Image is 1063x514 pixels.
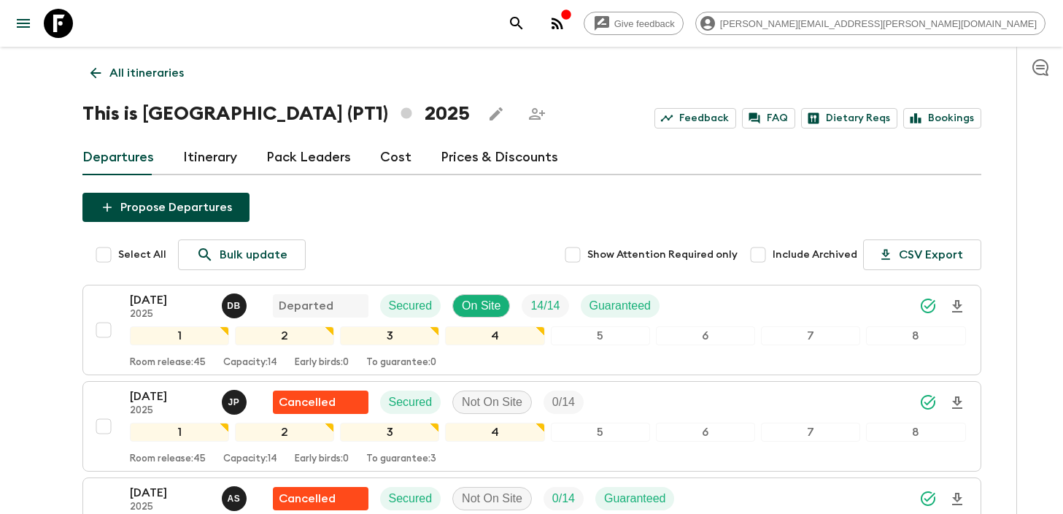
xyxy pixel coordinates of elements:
a: Dietary Reqs [801,108,897,128]
button: [DATE]2025Josefina PaezFlash Pack cancellationSecuredNot On SiteTrip Fill12345678Room release:45C... [82,381,981,472]
a: Pack Leaders [266,140,351,175]
p: Departed [279,297,333,315]
div: Not On Site [452,487,532,510]
div: Flash Pack cancellation [273,487,368,510]
div: 5 [551,423,650,442]
svg: Download Onboarding [948,298,966,315]
p: Guaranteed [604,490,666,507]
div: 8 [866,423,965,442]
a: Cost [380,140,411,175]
p: Early birds: 0 [295,453,349,465]
span: Include Archived [773,248,857,262]
div: 8 [866,326,965,345]
div: 4 [445,326,544,345]
div: 6 [656,326,755,345]
p: 2025 [130,405,210,417]
div: Secured [380,487,441,510]
span: Give feedback [606,18,683,29]
p: Secured [389,297,433,315]
div: Secured [380,294,441,318]
a: FAQ [742,108,795,128]
div: 5 [551,326,650,345]
a: Prices & Discounts [441,140,558,175]
a: Bookings [903,108,981,128]
p: Not On Site [462,394,522,411]
p: To guarantee: 3 [366,453,436,465]
a: Bulk update [178,239,306,270]
div: 4 [445,423,544,442]
div: Trip Fill [522,294,568,318]
div: 3 [340,326,439,345]
span: Anne Sgrazzutti [222,491,250,502]
p: 0 / 14 [552,490,575,507]
p: Guaranteed [590,297,652,315]
p: Secured [389,394,433,411]
p: Room release: 45 [130,357,206,369]
p: On Site [462,297,500,315]
div: Flash Pack cancellation [273,391,368,414]
button: AS [222,486,250,511]
p: All itineraries [109,64,184,82]
p: Early birds: 0 [295,357,349,369]
div: Secured [380,391,441,414]
div: 2 [235,423,334,442]
svg: Download Onboarding [948,491,966,508]
div: 7 [761,326,860,345]
p: Capacity: 14 [223,453,277,465]
svg: Synced Successfully [919,490,937,507]
p: 2025 [130,502,210,513]
button: Edit this itinerary [482,99,511,128]
button: search adventures [502,9,531,38]
p: Bulk update [220,246,287,264]
div: On Site [452,294,510,318]
a: Departures [82,140,154,175]
button: CSV Export [863,239,981,270]
svg: Synced Successfully [919,297,937,315]
a: Feedback [654,108,736,128]
p: Room release: 45 [130,453,206,465]
p: A S [228,493,241,505]
div: 3 [340,423,439,442]
p: Cancelled [279,490,336,507]
div: [PERSON_NAME][EMAIL_ADDRESS][PERSON_NAME][DOMAIN_NAME] [695,12,1045,35]
a: Give feedback [584,12,684,35]
span: Josefina Paez [222,394,250,406]
div: 7 [761,423,860,442]
p: 14 / 14 [530,297,560,315]
div: 1 [130,423,229,442]
h1: This is [GEOGRAPHIC_DATA] (PT1) 2025 [82,99,470,128]
p: 0 / 14 [552,394,575,411]
svg: Download Onboarding [948,394,966,412]
button: Propose Departures [82,193,250,222]
p: Capacity: 14 [223,357,277,369]
p: [DATE] [130,388,210,405]
button: JP [222,390,250,415]
svg: Synced Successfully [919,394,937,411]
p: [DATE] [130,291,210,309]
span: Show Attention Required only [587,248,738,262]
span: Diana Bedoya [222,298,250,310]
div: 6 [656,423,755,442]
span: Select All [118,248,166,262]
div: 2 [235,326,334,345]
button: menu [9,9,38,38]
p: Secured [389,490,433,507]
div: Not On Site [452,391,532,414]
p: To guarantee: 0 [366,357,436,369]
a: All itineraries [82,58,192,88]
div: 1 [130,326,229,345]
p: Cancelled [279,394,336,411]
p: Not On Site [462,490,522,507]
p: J P [228,396,240,408]
a: Itinerary [183,140,237,175]
p: 2025 [130,309,210,321]
button: [DATE]2025Diana BedoyaDepartedSecuredOn SiteTrip FillGuaranteed12345678Room release:45Capacity:14... [82,285,981,375]
span: [PERSON_NAME][EMAIL_ADDRESS][PERSON_NAME][DOMAIN_NAME] [712,18,1045,29]
span: Share this itinerary [522,99,552,128]
p: [DATE] [130,484,210,502]
div: Trip Fill [544,391,584,414]
div: Trip Fill [544,487,584,510]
